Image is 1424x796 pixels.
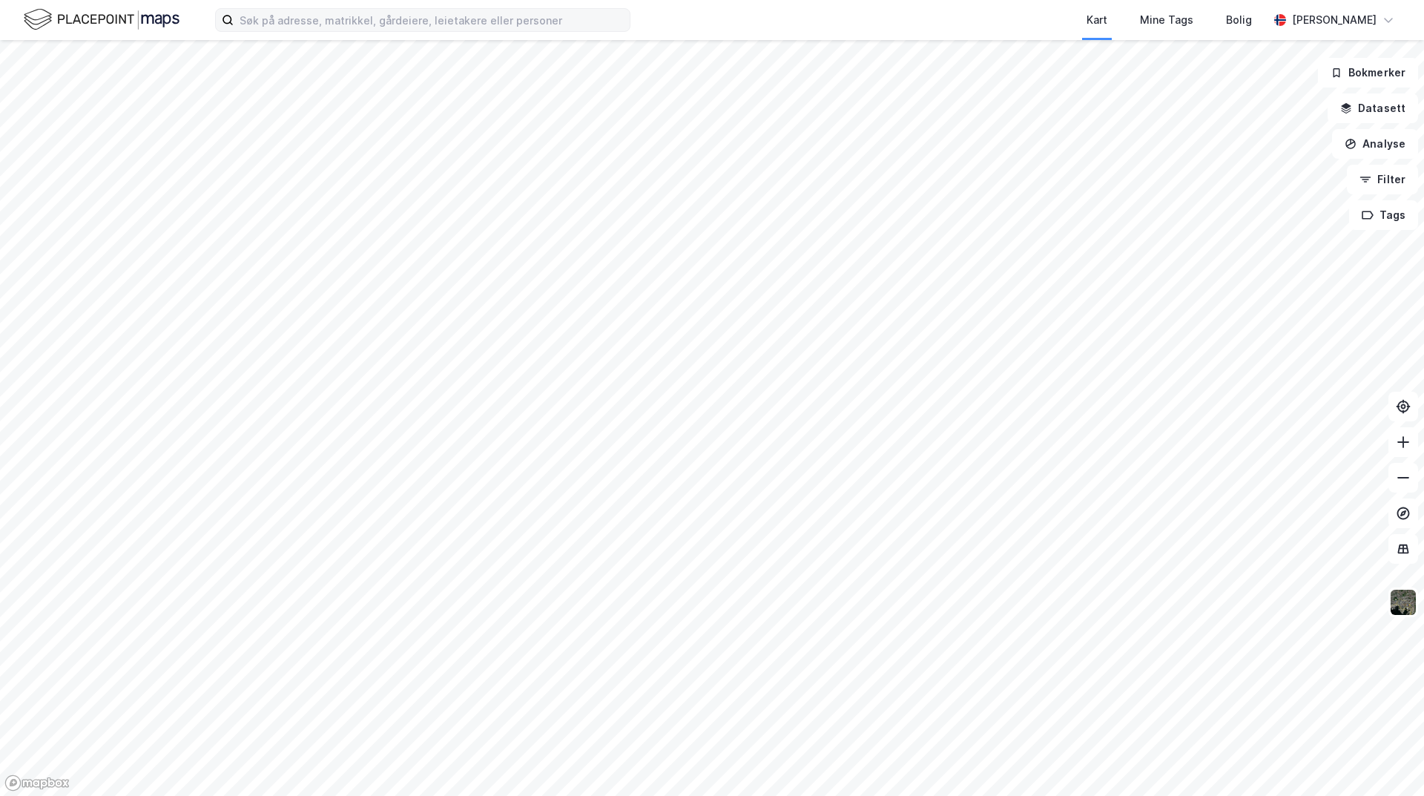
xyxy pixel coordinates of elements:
div: Mine Tags [1140,11,1193,29]
div: [PERSON_NAME] [1292,11,1377,29]
button: Tags [1349,200,1418,230]
input: Søk på adresse, matrikkel, gårdeiere, leietakere eller personer [234,9,630,31]
div: Kontrollprogram for chat [1350,725,1424,796]
div: Bolig [1226,11,1252,29]
button: Analyse [1332,129,1418,159]
button: Filter [1347,165,1418,194]
a: Mapbox homepage [4,774,70,792]
iframe: Chat Widget [1350,725,1424,796]
button: Datasett [1328,93,1418,123]
button: Bokmerker [1318,58,1418,88]
img: 9k= [1389,588,1417,616]
div: Kart [1087,11,1107,29]
img: logo.f888ab2527a4732fd821a326f86c7f29.svg [24,7,179,33]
